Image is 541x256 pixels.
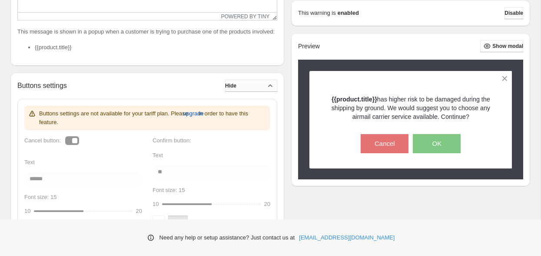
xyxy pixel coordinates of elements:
[17,81,67,90] h2: Buttons settings
[413,134,461,153] button: OK
[492,43,523,50] span: Show modal
[361,134,408,153] button: Cancel
[298,43,320,50] h2: Preview
[3,7,256,23] body: Rich Text Area. Press ALT-0 for help.
[269,13,277,20] div: Resize
[35,43,277,52] li: {{product.title}}
[504,10,523,17] span: Disable
[298,9,336,17] p: This warning is
[17,27,277,36] p: This message is shown in a popup when a customer is trying to purchase one of the products involved:
[39,109,267,127] p: Buttons settings are not available for your tariff plan. Please in order to have this feature.
[299,233,395,242] a: [EMAIL_ADDRESS][DOMAIN_NAME]
[183,109,204,118] span: upgrade
[325,95,497,121] p: has higher risk to be damaged during the shipping by ground. We would suggest you to choose any a...
[480,40,523,52] button: Show modal
[183,107,204,121] button: upgrade
[225,82,236,89] span: Hide
[225,80,277,92] button: Hide
[221,13,270,20] a: Powered by Tiny
[504,7,523,19] button: Disable
[338,9,359,17] strong: enabled
[332,96,377,103] strong: {{product.title}}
